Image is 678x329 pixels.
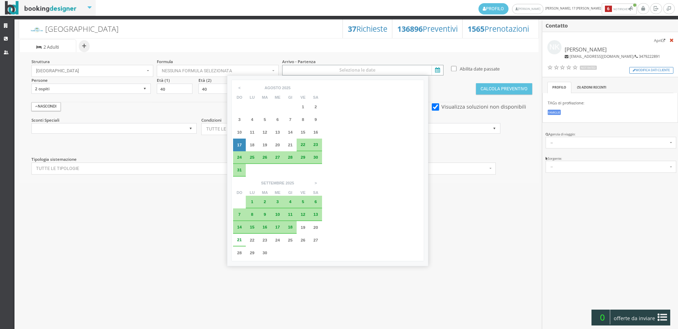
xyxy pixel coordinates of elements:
th: sa [309,189,322,196]
div: Sorgente: [546,157,675,161]
button: Modifica dati cliente [629,67,673,74]
small: Apri [654,38,665,43]
img: BookingDesigner.com [5,1,77,15]
a: ( ) Azioni recenti [572,82,611,93]
th: ma [258,94,271,100]
span: 26 [301,238,305,242]
th: gi [284,94,297,100]
span: 3 [276,199,279,204]
span: 6 [276,117,279,122]
span: 23 [263,238,267,242]
span: 6 [315,199,317,204]
span: 1 [251,199,254,204]
th: gi [284,189,297,196]
span: 27 [275,155,280,159]
span: 5 [578,85,580,90]
th: do [233,189,246,196]
span: [EMAIL_ADDRESS][DOMAIN_NAME] [570,54,634,59]
span: Not Rated [580,66,597,70]
span: 25 [288,238,293,242]
span: TAGs di profilazione: [548,100,584,105]
div: agosto [264,86,281,90]
span: 13 [314,212,318,217]
span: 4 [251,117,254,122]
span: 24 [275,238,280,242]
button: -- [546,137,676,149]
span: 0 [595,310,610,324]
span: -- [551,164,668,169]
span: 7 [238,212,241,217]
b: 6 [605,6,612,12]
span: 24 [237,155,242,159]
span: 11 [288,212,293,217]
span: 3479222891 [639,54,660,59]
span: 29 [301,155,305,159]
span: 21 [288,142,293,147]
span: 12 [301,212,305,217]
span: 3 [238,117,241,122]
span: 21 [237,237,242,242]
span: 16 [263,225,267,229]
small: Famiglie [548,110,561,115]
span: 12 [263,130,267,134]
div: settembre [261,181,285,185]
span: 19 [263,142,267,147]
span: 25 [250,155,255,159]
span: 10 [237,130,242,134]
span: 20 [275,142,280,147]
span: offerte da inviare [612,313,658,324]
span: 2 [264,199,266,204]
span: -- [551,140,668,145]
th: sa [309,94,322,100]
span: 8 [302,117,304,122]
th: do [233,94,246,100]
span: 31 [237,167,242,172]
span: [PERSON_NAME] [565,46,607,53]
div: Agenzia di viaggio: [546,132,675,137]
th: ve [297,94,309,100]
span: 28 [237,250,242,255]
span: 16 [314,130,318,134]
span: 15 [301,130,305,134]
a: Profilo [547,82,571,93]
span: 7 [289,117,292,122]
span: 9 [315,117,317,122]
span: 14 [237,225,242,229]
span: 11 [250,130,255,134]
span: 22 [301,142,305,147]
span: 22 [250,238,255,242]
span: 18 [288,225,293,229]
span: 2 [315,104,317,109]
th: lu [246,94,258,100]
span: 9 [264,212,266,217]
span: > [311,178,321,188]
span: 5 [302,199,304,204]
span: [PERSON_NAME], 17 [PERSON_NAME] [478,3,637,14]
span: 4 [289,199,292,204]
span: 20 [314,225,318,230]
th: me [271,189,284,196]
span: 17 [275,225,280,229]
button: 6Notifiche [602,4,637,14]
span: 29 [250,250,255,255]
div: 2025 [286,181,294,185]
th: me [271,94,284,100]
b: Contatto [546,22,568,29]
a: [PERSON_NAME] [512,4,543,14]
a: Profilo [478,3,509,14]
span: 14 [288,130,293,134]
span: 1 [302,104,304,109]
span: 15 [250,225,255,229]
h6: / [565,54,660,59]
th: ve [297,189,309,196]
div: 2025 [282,86,291,90]
th: ma [258,189,271,196]
div: Not Rated [547,64,578,72]
img: Najat Khaddar [547,40,562,55]
span: 8 [251,212,254,217]
span: 26 [263,155,267,159]
a: Not Rated [547,64,597,71]
span: 5 [264,117,266,122]
span: 17 [237,142,242,147]
span: 19 [301,225,305,230]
